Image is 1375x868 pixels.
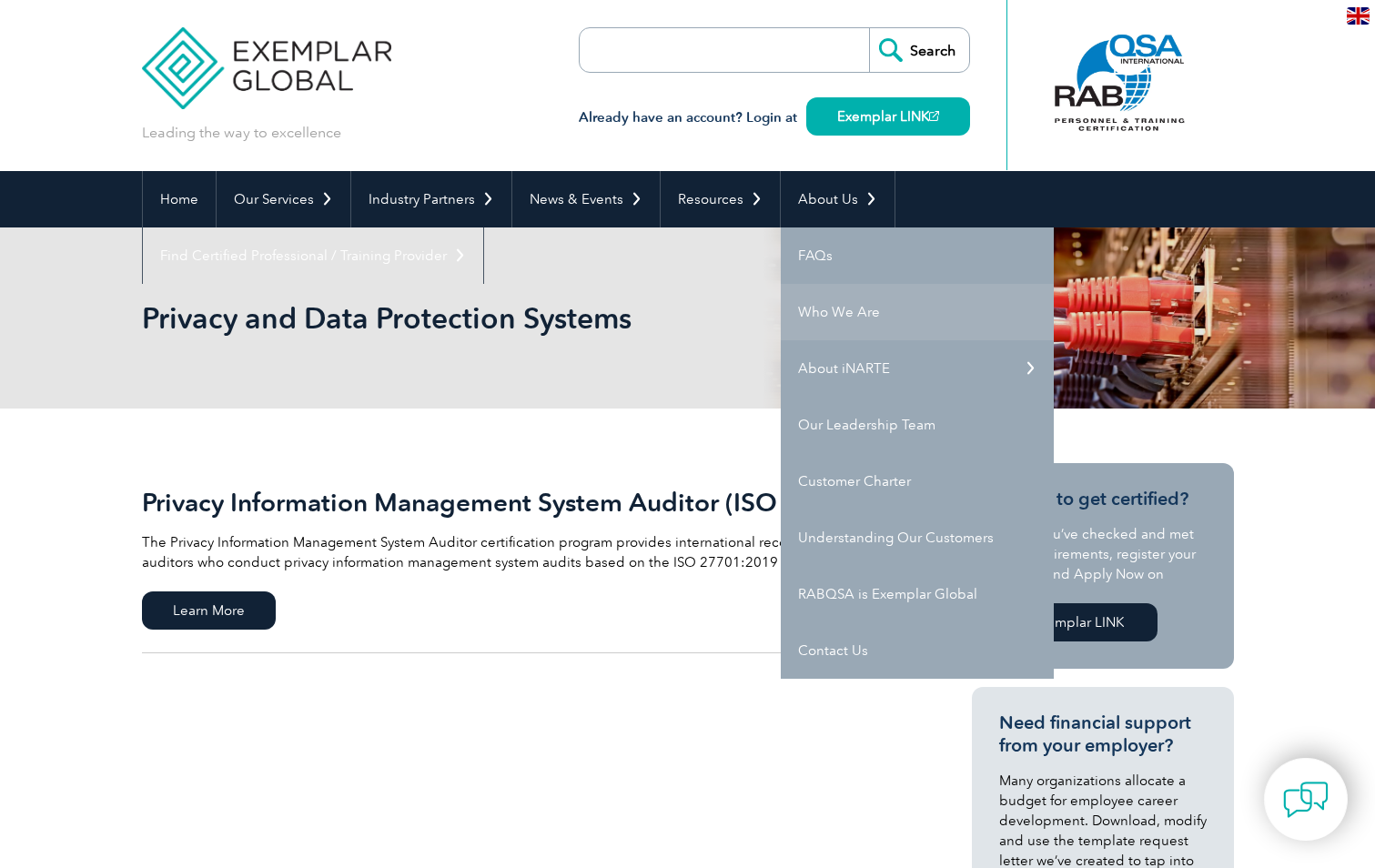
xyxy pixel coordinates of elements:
a: Exemplar LINK [806,97,970,136]
h3: Need financial support from your employer? [999,712,1207,757]
p: Once you’ve checked and met the requirements, register your details and Apply Now on [999,524,1207,584]
img: open_square.png [929,111,939,121]
a: About Us [781,171,895,227]
a: Home [143,171,216,227]
a: RABQSA is Exemplar Global [781,566,1054,622]
a: Resources [661,171,780,227]
a: Customer Charter [781,453,1054,510]
input: Search [869,28,969,72]
a: Find Certified Professional / Training Provider [143,227,483,284]
h1: Privacy and Data Protection Systems [142,300,841,336]
a: Contact Us [781,622,1054,679]
a: Exemplar LINK [999,603,1158,641]
a: Privacy Information Management System Auditor (ISO 27701) The Privacy Information Management Syst... [142,463,906,653]
span: Learn More [142,591,276,630]
p: The Privacy Information Management System Auditor certification program provides international re... [142,532,906,572]
a: Our Leadership Team [781,397,1054,453]
p: Leading the way to excellence [142,123,341,143]
h2: Privacy Information Management System Auditor (ISO 27701) [142,488,906,517]
a: Who We Are [781,284,1054,340]
a: Industry Partners [351,171,511,227]
a: About iNARTE [781,340,1054,397]
a: FAQs [781,227,1054,284]
img: en [1347,7,1370,25]
h3: Ready to get certified? [999,488,1207,510]
a: Our Services [217,171,350,227]
a: Understanding Our Customers [781,510,1054,566]
h3: Already have an account? Login at [579,106,970,129]
img: contact-chat.png [1283,777,1329,823]
a: News & Events [512,171,660,227]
